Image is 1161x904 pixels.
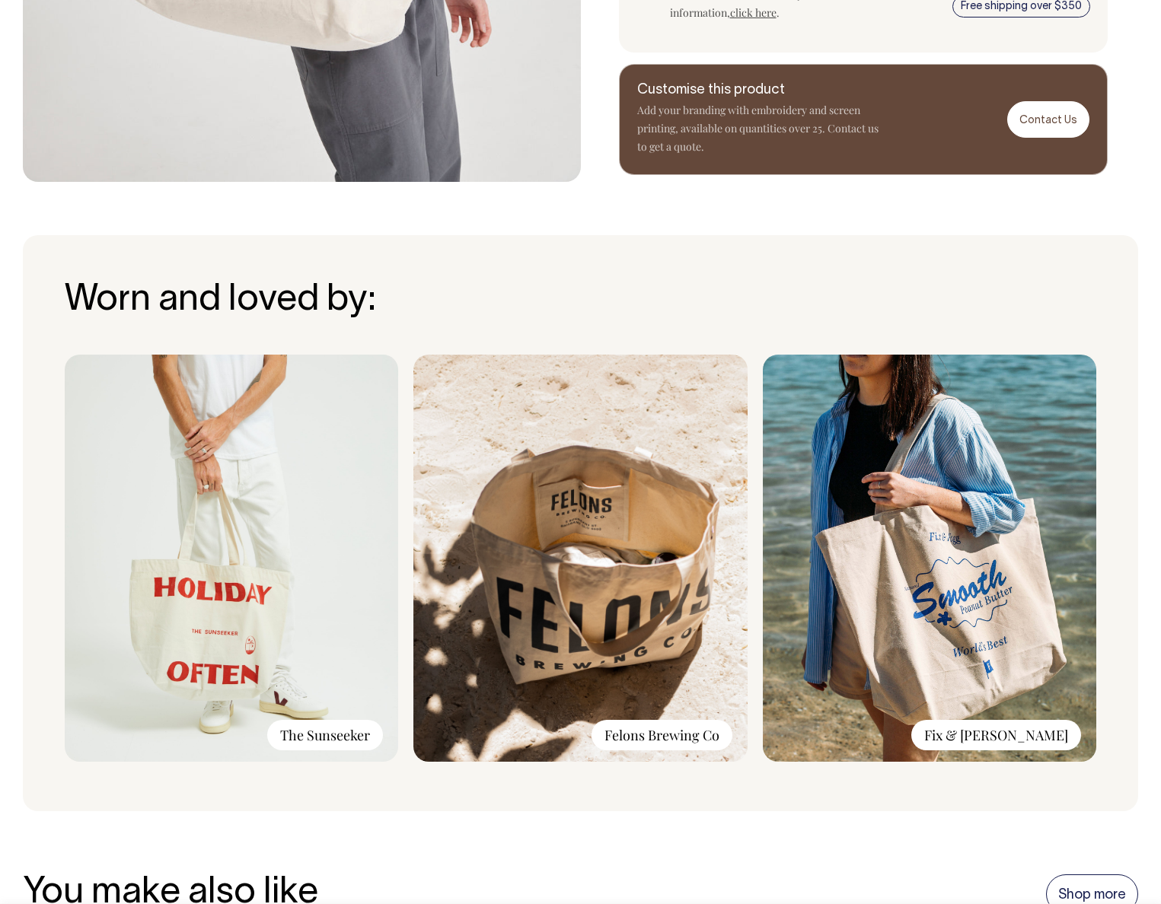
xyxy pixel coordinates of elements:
[637,83,881,98] h6: Customise this product
[413,355,747,762] img: Felons.jpg
[911,720,1081,750] div: Fix & [PERSON_NAME]
[267,720,383,750] div: The Sunseeker
[65,355,398,762] img: 20210128_WORKTONES9523.jpg
[592,720,732,750] div: Felons Brewing Co
[637,101,881,156] p: Add your branding with embroidery and screen printing, available on quantities over 25. Contact u...
[763,355,1096,762] img: FixandFogg-File35.jpg
[1007,101,1089,137] a: Contact Us
[65,281,1096,321] h3: Worn and loved by:
[730,5,777,20] a: click here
